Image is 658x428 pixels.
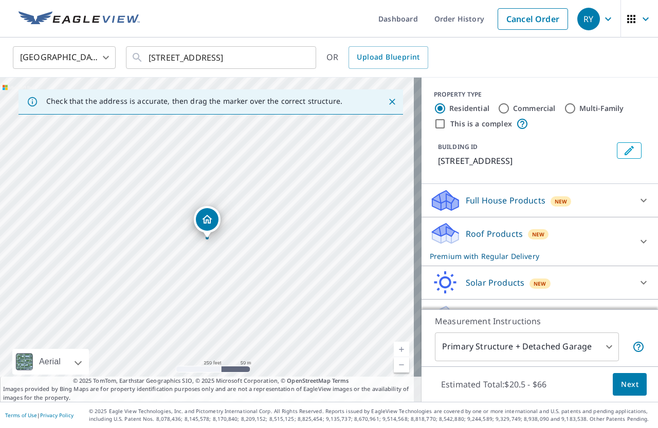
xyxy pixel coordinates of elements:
div: Solar ProductsNew [430,270,650,295]
span: New [555,197,568,206]
a: Cancel Order [498,8,568,30]
a: Upload Blueprint [349,46,428,69]
p: Estimated Total: $20.5 - $66 [433,373,555,396]
p: Check that the address is accurate, then drag the marker over the correct structure. [46,97,342,106]
label: Commercial [513,103,556,114]
p: Full House Products [466,194,545,207]
div: Aerial [12,349,89,375]
p: Measurement Instructions [435,315,645,327]
p: © 2025 Eagle View Technologies, Inc. and Pictometry International Corp. All Rights Reserved. Repo... [89,407,653,423]
p: Solar Products [466,276,524,289]
button: Close [386,95,399,108]
a: Current Level 17, Zoom In [394,342,409,357]
div: OR [326,46,428,69]
p: Premium with Regular Delivery [430,251,631,262]
a: Privacy Policy [40,412,74,419]
div: Full House ProductsNew [430,188,650,213]
label: This is a complex [450,119,512,129]
label: Residential [449,103,489,114]
div: Walls ProductsNew [430,304,650,328]
div: Dropped pin, building 1, Residential property, 845 E 29th St Erie, PA 16504 [194,206,221,238]
input: Search by address or latitude-longitude [149,43,295,72]
button: Next [613,373,647,396]
p: Roof Products [466,228,523,240]
span: New [532,230,545,238]
div: Roof ProductsNewPremium with Regular Delivery [430,221,650,262]
span: Next [621,378,638,391]
div: PROPERTY TYPE [434,90,646,99]
div: [GEOGRAPHIC_DATA] [13,43,116,72]
div: Primary Structure + Detached Garage [435,332,619,361]
span: New [534,280,546,288]
button: Edit building 1 [617,142,642,159]
a: Terms [332,377,349,384]
span: © 2025 TomTom, Earthstar Geographics SIO, © 2025 Microsoft Corporation, © [73,377,349,385]
p: BUILDING ID [438,142,478,151]
img: EV Logo [19,11,140,27]
label: Multi-Family [579,103,624,114]
span: Your report will include the primary structure and a detached garage if one exists. [632,341,645,353]
a: OpenStreetMap [287,377,330,384]
span: Upload Blueprint [357,51,419,64]
p: | [5,412,74,418]
a: Current Level 17, Zoom Out [394,357,409,373]
div: RY [577,8,600,30]
a: Terms of Use [5,412,37,419]
div: Aerial [36,349,64,375]
p: [STREET_ADDRESS] [438,155,613,167]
